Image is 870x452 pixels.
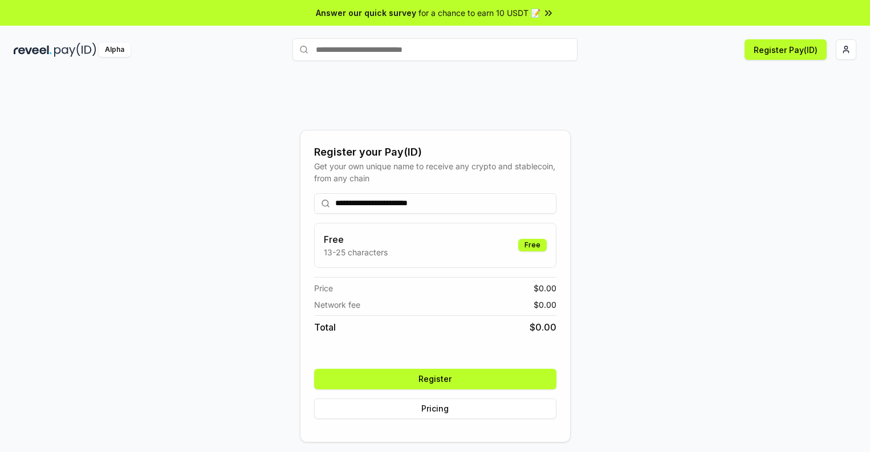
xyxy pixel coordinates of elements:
[518,239,547,251] div: Free
[314,160,556,184] div: Get your own unique name to receive any crypto and stablecoin, from any chain
[316,7,416,19] span: Answer our quick survey
[314,144,556,160] div: Register your Pay(ID)
[534,282,556,294] span: $ 0.00
[99,43,131,57] div: Alpha
[314,282,333,294] span: Price
[314,398,556,419] button: Pricing
[418,7,540,19] span: for a chance to earn 10 USDT 📝
[530,320,556,334] span: $ 0.00
[324,246,388,258] p: 13-25 characters
[54,43,96,57] img: pay_id
[534,299,556,311] span: $ 0.00
[324,233,388,246] h3: Free
[14,43,52,57] img: reveel_dark
[314,320,336,334] span: Total
[314,369,556,389] button: Register
[745,39,827,60] button: Register Pay(ID)
[314,299,360,311] span: Network fee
